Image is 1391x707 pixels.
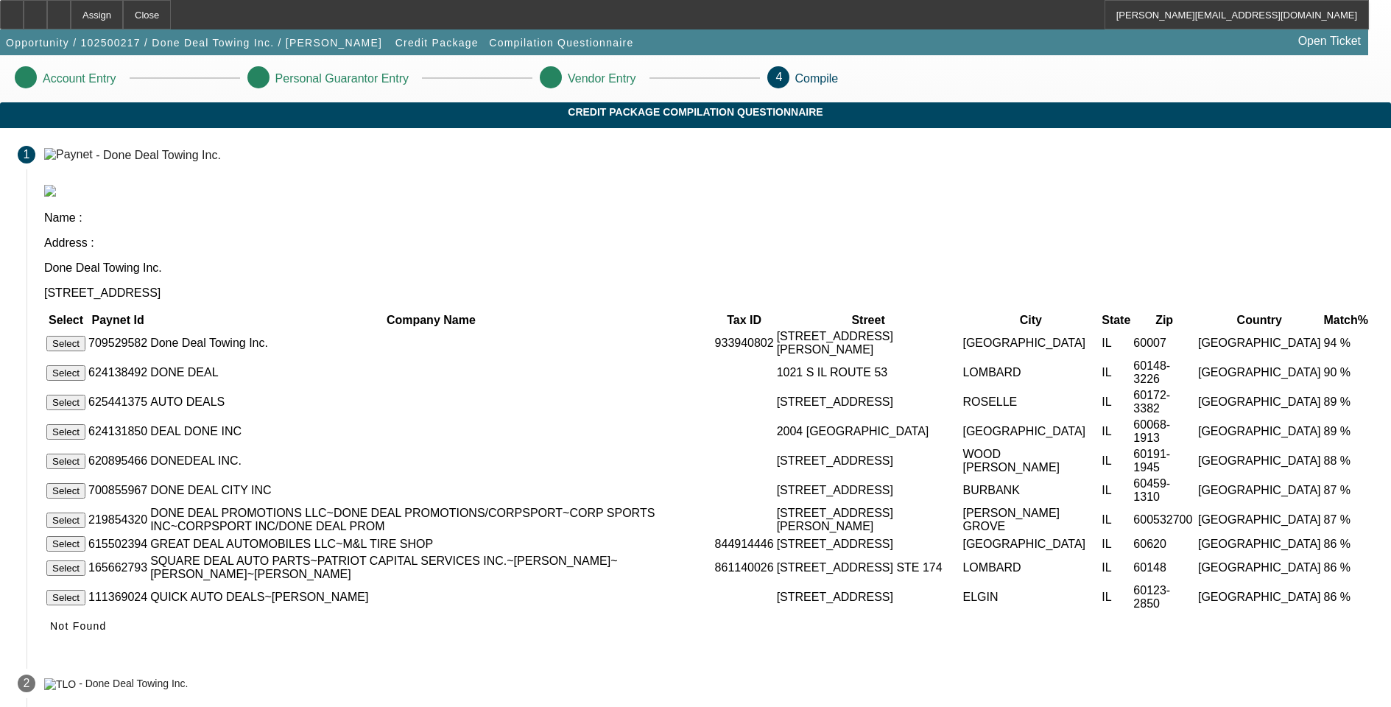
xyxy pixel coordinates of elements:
[776,447,961,475] td: [STREET_ADDRESS]
[1133,476,1196,504] td: 60459-1310
[88,476,148,504] td: 700855967
[24,677,30,690] span: 2
[1323,554,1369,582] td: 86 %
[776,554,961,582] td: [STREET_ADDRESS] STE 174
[43,72,116,85] p: Account Entry
[46,560,85,576] button: Select
[46,590,85,605] button: Select
[1197,359,1322,387] td: [GEOGRAPHIC_DATA]
[275,72,409,85] p: Personal Guarantor Entry
[149,359,712,387] td: DONE DEAL
[795,72,839,85] p: Compile
[44,678,76,690] img: TLO
[1101,447,1131,475] td: IL
[11,106,1380,118] span: Credit Package Compilation Questionnaire
[714,329,775,357] td: 933940802
[149,583,712,611] td: QUICK AUTO DEALS~[PERSON_NAME]
[44,236,1373,250] p: Address :
[962,476,1099,504] td: BURBANK
[962,447,1099,475] td: WOOD [PERSON_NAME]
[1133,313,1196,328] th: Zip
[1197,418,1322,446] td: [GEOGRAPHIC_DATA]
[1133,554,1196,582] td: 60148
[1133,535,1196,552] td: 60620
[962,388,1099,416] td: ROSELLE
[88,359,148,387] td: 624138492
[1101,554,1131,582] td: IL
[714,535,775,552] td: 844914446
[1323,359,1369,387] td: 90 %
[962,313,1099,328] th: City
[1197,329,1322,357] td: [GEOGRAPHIC_DATA]
[1197,583,1322,611] td: [GEOGRAPHIC_DATA]
[1133,506,1196,534] td: 600532700
[776,329,961,357] td: [STREET_ADDRESS][PERSON_NAME]
[1197,554,1322,582] td: [GEOGRAPHIC_DATA]
[44,185,56,197] img: paynet_logo.jpg
[962,554,1099,582] td: LOMBARD
[776,418,961,446] td: 2004 [GEOGRAPHIC_DATA]
[88,535,148,552] td: 615502394
[776,71,783,83] span: 4
[149,329,712,357] td: Done Deal Towing Inc.
[962,506,1099,534] td: [PERSON_NAME] GROVE
[1323,418,1369,446] td: 89 %
[149,476,712,504] td: DONE DEAL CITY INC
[44,211,1373,225] p: Name :
[1323,476,1369,504] td: 87 %
[149,506,712,534] td: DONE DEAL PROMOTIONS LLC~DONE DEAL PROMOTIONS/CORPSPORT~CORP SPORTS INC~CORPSPORT INC/DONE DEAL PROM
[1323,535,1369,552] td: 86 %
[88,313,148,328] th: Paynet Id
[1101,476,1131,504] td: IL
[1101,418,1131,446] td: IL
[776,476,961,504] td: [STREET_ADDRESS]
[776,388,961,416] td: [STREET_ADDRESS]
[44,613,113,639] button: Not Found
[1101,388,1131,416] td: IL
[44,286,1373,300] p: [STREET_ADDRESS]
[88,583,148,611] td: 111369024
[149,313,712,328] th: Company Name
[88,554,148,582] td: 165662793
[1292,29,1367,54] a: Open Ticket
[776,535,961,552] td: [STREET_ADDRESS]
[1323,388,1369,416] td: 89 %
[1323,329,1369,357] td: 94 %
[1197,388,1322,416] td: [GEOGRAPHIC_DATA]
[46,424,85,440] button: Select
[79,678,188,690] div: - Done Deal Towing Inc.
[776,583,961,611] td: [STREET_ADDRESS]
[46,483,85,499] button: Select
[1197,476,1322,504] td: [GEOGRAPHIC_DATA]
[962,329,1099,357] td: [GEOGRAPHIC_DATA]
[1323,313,1369,328] th: Match%
[88,447,148,475] td: 620895466
[46,395,85,410] button: Select
[149,535,712,552] td: GREAT DEAL AUTOMOBILES LLC~M&L TIRE SHOP
[1197,313,1322,328] th: Country
[485,29,637,56] button: Compilation Questionnaire
[1323,447,1369,475] td: 88 %
[46,365,85,381] button: Select
[44,148,93,161] img: Paynet
[1133,329,1196,357] td: 60007
[1101,535,1131,552] td: IL
[1101,329,1131,357] td: IL
[962,359,1099,387] td: LOMBARD
[1101,359,1131,387] td: IL
[1101,313,1131,328] th: State
[714,313,775,328] th: Tax ID
[395,37,479,49] span: Credit Package
[149,554,712,582] td: SQUARE DEAL AUTO PARTS~PATRIOT CAPITAL SERVICES INC.~[PERSON_NAME]~[PERSON_NAME]~[PERSON_NAME]
[88,388,148,416] td: 625441375
[568,72,636,85] p: Vendor Entry
[1133,447,1196,475] td: 60191-1945
[6,37,382,49] span: Opportunity / 102500217 / Done Deal Towing Inc. / [PERSON_NAME]
[46,454,85,469] button: Select
[88,418,148,446] td: 624131850
[776,506,961,534] td: [STREET_ADDRESS][PERSON_NAME]
[44,261,1373,275] p: Done Deal Towing Inc.
[1133,359,1196,387] td: 60148-3226
[962,418,1099,446] td: [GEOGRAPHIC_DATA]
[1197,447,1322,475] td: [GEOGRAPHIC_DATA]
